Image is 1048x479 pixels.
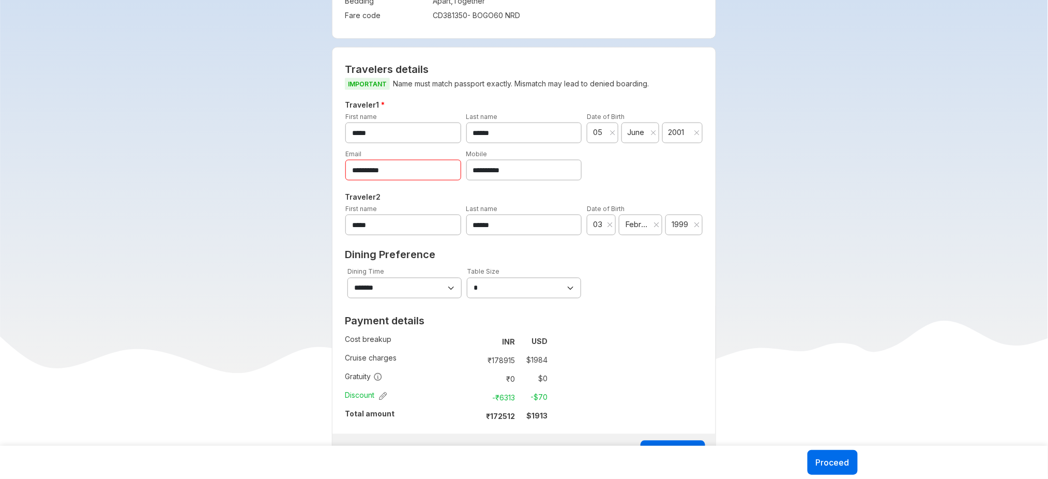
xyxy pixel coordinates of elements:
span: 1999 [672,219,690,230]
label: Date of Birth [587,113,625,121]
strong: USD [531,337,548,346]
p: Name must match passport exactly. Mismatch may lead to denied boarding. [345,78,703,91]
h5: Traveler 1 [343,99,705,111]
button: Clear [694,220,700,230]
td: -$ 70 [519,391,548,405]
td: : [471,407,476,426]
button: Proceed [641,441,705,466]
span: Discount [345,391,387,401]
svg: close [650,130,657,136]
td: : [471,370,476,388]
td: -₹ 6313 [476,391,519,405]
h5: Traveler 2 [343,191,705,203]
td: : [428,8,433,23]
button: Clear [654,220,660,230]
label: Mobile [466,150,488,158]
label: First name [345,113,377,121]
h2: Dining Preference [345,249,703,261]
svg: close [694,222,700,228]
span: February [625,219,649,230]
td: ₹ 178915 [476,353,519,368]
div: CD381350 - BOGO60 NRD [433,10,623,21]
button: Proceed [808,450,858,475]
h2: Travelers details [345,63,703,76]
label: Date of Birth [587,205,625,213]
svg: close [654,222,660,228]
label: Table Size [467,268,499,276]
span: 05 [593,127,606,138]
strong: $ 1913 [526,412,548,421]
label: First name [345,205,377,213]
td: $ 1984 [519,353,548,368]
span: Gratuity [345,372,383,382]
button: Clear [694,128,700,138]
td: : [471,388,476,407]
button: Clear [610,128,616,138]
span: IMPORTANT [345,78,390,90]
button: Clear [650,128,657,138]
td: Cost breakup [345,333,471,351]
td: : [471,333,476,351]
svg: close [607,222,613,228]
td: Fare code [345,8,428,23]
strong: INR [502,338,515,347]
td: ₹ 0 [476,372,519,386]
strong: ₹ 172512 [486,412,515,421]
span: 2001 [669,127,690,138]
span: 03 [593,219,604,230]
strong: Total amount [345,410,394,418]
label: Email [345,150,361,158]
td: : [471,351,476,370]
button: Clear [607,220,613,230]
label: Last name [466,205,498,213]
label: Last name [466,113,498,121]
svg: close [694,130,700,136]
span: June [628,127,647,138]
label: Dining Time [347,268,384,276]
h2: Payment details [345,315,548,327]
td: Cruise charges [345,351,471,370]
svg: close [610,130,616,136]
td: $ 0 [519,372,548,386]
